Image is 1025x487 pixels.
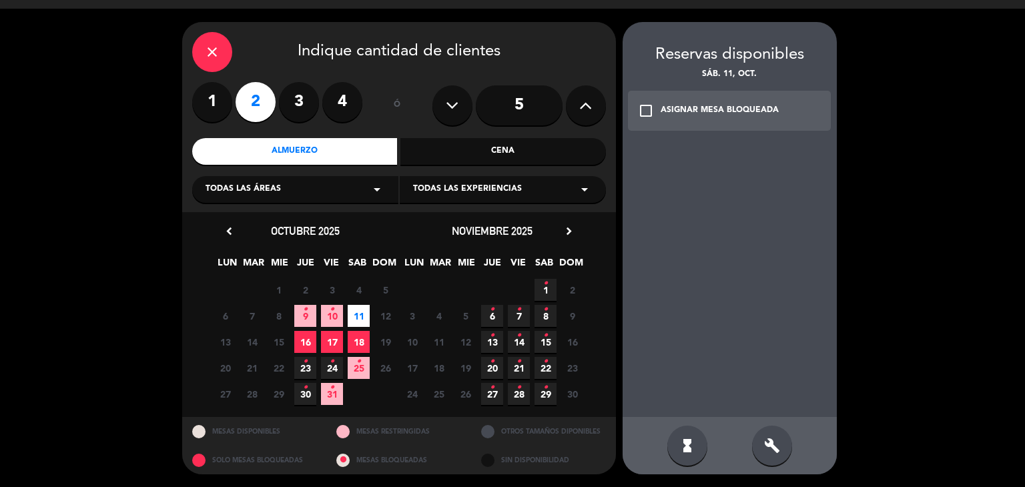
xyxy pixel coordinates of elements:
span: 21 [241,357,263,379]
i: arrow_drop_down [369,181,385,197]
span: 9 [561,305,583,327]
div: Reservas disponibles [623,42,837,68]
i: • [330,377,334,398]
i: • [490,299,494,320]
span: 25 [428,383,450,405]
span: 15 [268,331,290,353]
i: • [517,377,521,398]
span: Todas las experiencias [413,183,522,196]
span: 1 [535,279,557,301]
i: • [543,273,548,294]
i: hourglass_full [679,438,695,454]
span: LUN [403,255,425,277]
span: 23 [294,357,316,379]
span: VIE [507,255,529,277]
span: 26 [454,383,476,405]
span: SAB [533,255,555,277]
i: • [356,351,361,372]
i: • [303,377,308,398]
i: • [330,299,334,320]
span: 24 [321,357,343,379]
span: JUE [294,255,316,277]
span: 29 [535,383,557,405]
label: 1 [192,82,232,122]
span: DOM [559,255,581,277]
span: 2 [294,279,316,301]
div: Almuerzo [192,138,398,165]
span: 18 [428,357,450,379]
span: 21 [508,357,530,379]
span: 11 [348,305,370,327]
i: • [543,299,548,320]
span: JUE [481,255,503,277]
span: 12 [454,331,476,353]
span: 30 [294,383,316,405]
div: MESAS BLOQUEADAS [326,446,471,474]
span: 17 [321,331,343,353]
span: 5 [374,279,396,301]
span: 31 [321,383,343,405]
div: SOLO MESAS BLOQUEADAS [182,446,327,474]
label: 4 [322,82,362,122]
div: MESAS DISPONIBLES [182,417,327,446]
i: • [490,377,494,398]
i: • [543,377,548,398]
span: 13 [481,331,503,353]
span: 25 [348,357,370,379]
span: 4 [348,279,370,301]
i: arrow_drop_down [577,181,593,197]
div: Cena [400,138,606,165]
span: DOM [372,255,394,277]
span: 3 [321,279,343,301]
span: 28 [241,383,263,405]
span: 19 [454,357,476,379]
span: 23 [561,357,583,379]
div: Indique cantidad de clientes [192,32,606,72]
span: 1 [268,279,290,301]
span: 5 [454,305,476,327]
span: 11 [428,331,450,353]
i: • [490,325,494,346]
span: 18 [348,331,370,353]
i: • [303,299,308,320]
span: 14 [241,331,263,353]
i: • [517,325,521,346]
span: 8 [535,305,557,327]
span: 14 [508,331,530,353]
i: • [543,325,548,346]
span: 6 [214,305,236,327]
span: MIE [455,255,477,277]
span: octubre 2025 [271,224,340,237]
span: 10 [321,305,343,327]
span: 9 [294,305,316,327]
span: MAR [429,255,451,277]
span: 22 [268,357,290,379]
i: • [490,351,494,372]
span: Todas las áreas [206,183,281,196]
span: noviembre 2025 [452,224,533,237]
i: check_box_outline_blank [638,103,654,119]
span: 13 [214,331,236,353]
i: chevron_right [562,224,576,238]
span: 7 [241,305,263,327]
span: 7 [508,305,530,327]
i: chevron_left [222,224,236,238]
span: 3 [401,305,423,327]
i: • [543,351,548,372]
label: 2 [236,82,276,122]
span: 8 [268,305,290,327]
span: LUN [216,255,238,277]
span: 2 [561,279,583,301]
div: OTROS TAMAÑOS DIPONIBLES [471,417,616,446]
label: 3 [279,82,319,122]
span: 22 [535,357,557,379]
span: 20 [481,357,503,379]
i: • [517,299,521,320]
span: 15 [535,331,557,353]
span: 12 [374,305,396,327]
div: SIN DISPONIBILIDAD [471,446,616,474]
span: 6 [481,305,503,327]
span: 16 [561,331,583,353]
div: ASIGNAR MESA BLOQUEADA [661,104,779,117]
span: 29 [268,383,290,405]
